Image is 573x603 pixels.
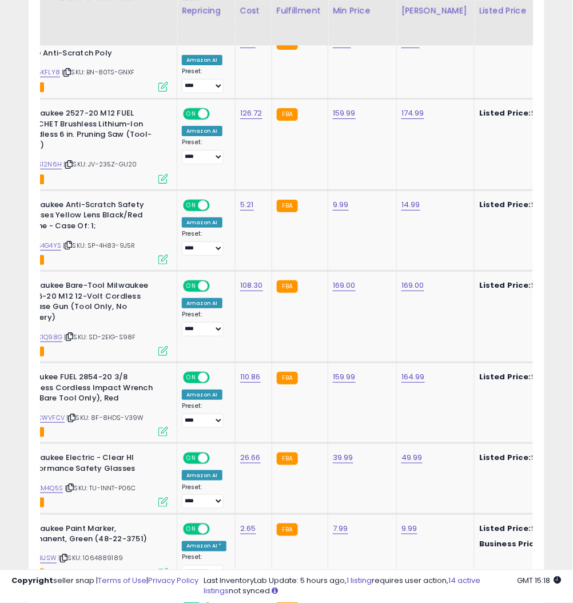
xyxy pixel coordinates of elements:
[22,523,161,548] b: Milwaukee Paint Marker, Permanent, Green (48-22-3751)
[208,373,226,383] span: OFF
[277,372,298,384] small: FBA
[182,402,226,428] div: Preset:
[65,483,136,493] span: | SKU: TU-1NNT-P06C
[11,576,53,586] strong: Copyright
[479,199,531,210] b: Listed Price:
[240,452,261,463] a: 26.66
[479,280,531,291] b: Listed Price:
[20,68,60,77] a: B0CR5KFLY8
[182,298,222,308] div: Amazon AI
[240,371,261,383] a: 110.86
[479,523,531,534] b: Listed Price:
[277,108,298,121] small: FBA
[182,470,222,481] div: Amazon AI
[184,109,198,119] span: ON
[63,160,137,169] span: | SKU: JV-235Z-GU20
[208,454,226,463] span: OFF
[182,311,226,336] div: Preset:
[182,68,226,93] div: Preset:
[333,452,353,463] a: 39.99
[184,525,198,534] span: ON
[208,525,226,534] span: OFF
[333,371,356,383] a: 159.99
[20,483,63,493] a: B083KM4Q5S
[22,37,161,61] b: Milwaukee Electric - Glasses 2.00 MAG Anti-Scratch Poly
[333,5,392,17] div: Min Price
[182,138,226,164] div: Preset:
[204,576,562,597] div: Last InventoryLab Update: 5 hours ago, requires user action, not synced.
[20,332,62,342] a: B003C1Q98G
[62,68,134,77] span: | SKU: BN-80TS-GNXF
[240,108,262,119] a: 126.72
[20,160,62,169] a: B08CS12N6H
[204,576,481,597] a: 14 active listings
[17,372,156,407] b: Milwaukee FUEL 2854-20 3/8 Brushless Cordless Impact Wrench Volt (Bare Tool Only), Red
[240,523,256,534] a: 2.65
[401,5,469,17] div: [PERSON_NAME]
[401,523,417,534] a: 9.99
[184,281,198,291] span: ON
[182,217,222,228] div: Amazon AI
[518,576,562,586] span: 2025-10-9 15:18 GMT
[64,332,136,342] span: | SKU: SD-2EIG-S98F
[479,108,531,118] b: Listed Price:
[22,280,161,326] b: Milwaukee Bare-Tool Milwaukee 2446-20 M12 12-Volt Cordless Grease Gun (Tool Only, No Battery)
[277,523,298,536] small: FBA
[277,5,323,17] div: Fulfillment
[479,371,531,382] b: Listed Price:
[148,576,198,586] a: Privacy Policy
[182,483,226,509] div: Preset:
[208,109,226,119] span: OFF
[63,241,135,250] span: | SKU: SP-4H83-9J5R
[58,554,123,563] span: | SKU: 1064889189
[184,373,198,383] span: ON
[22,200,161,235] b: Milwaukee Anti-Scratch Safety Glasses Yellow Lens Black/Red Frame - Case Of: 1;
[22,453,161,477] b: Milwaukee Electric - Clear HI Performance Safety Glasses
[22,108,161,153] b: Milwaukee 2527-20 M12 FUEL HATCHET Brushless Lithium-Ion Cordless 6 in. Pruning Saw (Tool-Only)
[333,108,356,119] a: 159.99
[182,230,226,256] div: Preset:
[182,541,226,552] div: Amazon AI *
[240,5,267,17] div: Cost
[11,576,198,587] div: seller snap | |
[401,280,424,291] a: 169.00
[240,199,254,211] a: 5.21
[401,452,423,463] a: 49.99
[20,241,61,251] a: B08YS4G4YS
[184,454,198,463] span: ON
[182,554,226,580] div: Preset:
[479,539,542,550] b: Business Price:
[182,390,222,400] div: Amazon AI
[333,523,348,534] a: 7.99
[479,452,531,463] b: Listed Price:
[333,199,349,211] a: 9.99
[401,199,420,211] a: 14.99
[208,281,226,291] span: OFF
[401,371,425,383] a: 164.99
[182,5,230,17] div: Repricing
[182,126,222,136] div: Amazon AI
[333,280,356,291] a: 169.00
[208,201,226,211] span: OFF
[401,108,424,119] a: 174.99
[98,576,146,586] a: Terms of Use
[66,413,144,422] span: | SKU: 8F-8HDS-V39W
[182,55,222,65] div: Amazon AI
[277,453,298,465] small: FBA
[347,576,372,586] a: 1 listing
[277,280,298,293] small: FBA
[277,200,298,212] small: FBA
[184,201,198,211] span: ON
[20,413,65,423] a: B09VCWVFCV
[240,280,263,291] a: 108.30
